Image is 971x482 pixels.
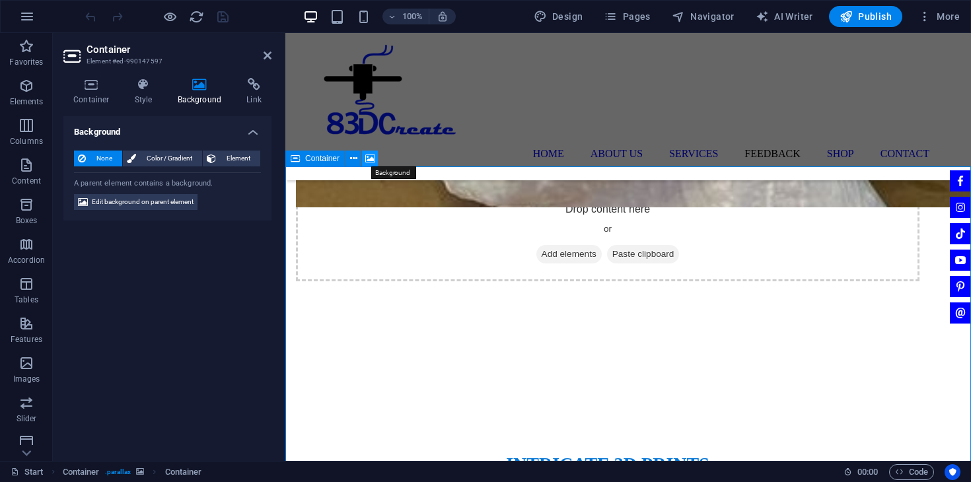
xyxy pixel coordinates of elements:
[165,464,202,480] span: Click to select. Double-click to edit
[895,464,928,480] span: Code
[382,9,429,24] button: 100%
[236,78,271,106] h4: Link
[15,294,38,305] p: Tables
[918,10,960,23] span: More
[251,212,316,230] span: Add elements
[63,116,271,140] h4: Background
[125,78,168,106] h4: Style
[8,255,45,265] p: Accordion
[371,166,416,179] mark: Background
[140,151,198,166] span: Color / Gradient
[63,464,202,480] nav: breadcrumb
[750,6,818,27] button: AI Writer
[867,467,869,477] span: :
[756,10,813,23] span: AI Writer
[74,151,122,166] button: None
[220,151,256,166] span: Element
[840,10,892,23] span: Publish
[829,6,902,27] button: Publish
[13,374,40,384] p: Images
[666,6,740,27] button: Navigator
[844,464,879,480] h6: Session time
[604,10,650,23] span: Pages
[63,464,100,480] span: Click to select. Double-click to edit
[10,136,43,147] p: Columns
[203,151,260,166] button: Element
[123,151,202,166] button: Color / Gradient
[322,212,394,230] span: Paste clipboard
[305,155,340,162] span: Container
[857,464,878,480] span: 00 00
[162,9,178,24] button: Click here to leave preview mode and continue editing
[90,151,118,166] span: None
[12,176,41,186] p: Content
[136,468,144,475] i: This element contains a background
[534,10,583,23] span: Design
[598,6,655,27] button: Pages
[87,44,271,55] h2: Container
[105,464,131,480] span: . parallax
[10,96,44,107] p: Elements
[188,9,204,24] button: reload
[11,155,634,248] div: Drop content here
[74,172,261,189] div: A parent element contains a background.
[11,464,44,480] a: Click to cancel selection. Double-click to open Pages
[189,9,204,24] i: Reload page
[672,10,735,23] span: Navigator
[9,57,43,67] p: Favorites
[889,464,934,480] button: Code
[17,413,37,424] p: Slider
[168,78,237,106] h4: Background
[16,215,38,226] p: Boxes
[913,6,965,27] button: More
[528,6,589,27] button: Design
[74,194,198,210] button: Edit background on parent element
[11,334,42,345] p: Features
[402,9,423,24] h6: 100%
[92,194,194,210] span: Edit background on parent element
[63,78,125,106] h4: Container
[87,55,245,67] h3: Element #ed-990147597
[945,464,960,480] button: Usercentrics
